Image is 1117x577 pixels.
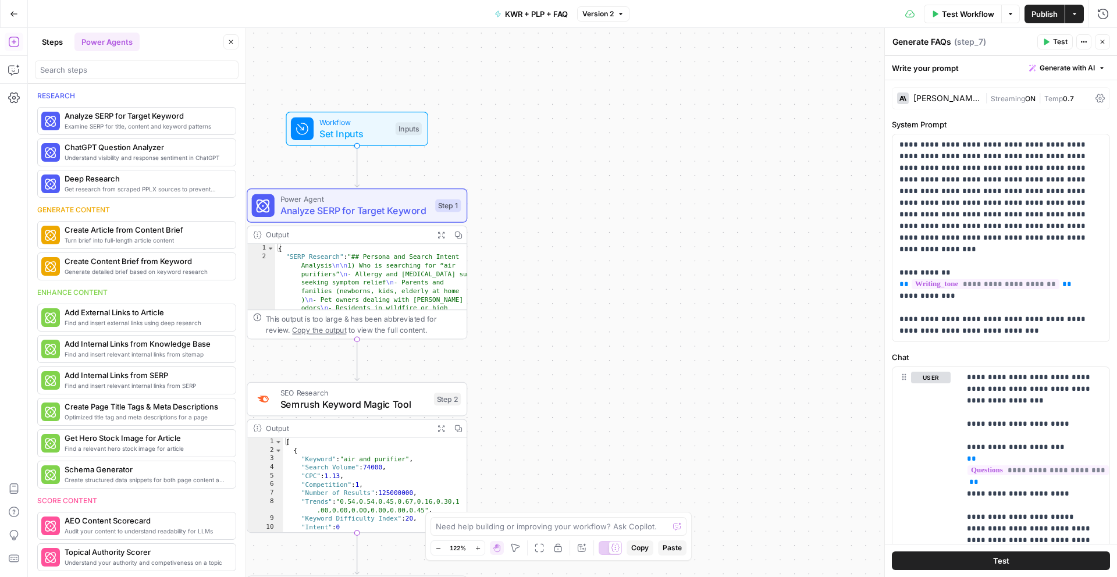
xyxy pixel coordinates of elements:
[65,255,226,267] span: Create Content Brief from Keyword
[247,112,467,146] div: WorkflowSet InputsInputs
[65,558,226,567] span: Understand your authority and competiveness on a topic
[247,437,283,446] div: 1
[65,141,226,153] span: ChatGPT Question Analyzer
[266,423,428,434] div: Output
[435,199,461,212] div: Step 1
[885,56,1117,80] div: Write your prompt
[280,387,428,398] span: SEO Research
[434,393,461,405] div: Step 2
[65,412,226,422] span: Optimized title tag and meta descriptions for a page
[247,244,275,252] div: 1
[65,546,226,558] span: Topical Authority Scorer
[65,475,226,485] span: Create structured data snippets for both page content and images
[40,64,233,76] input: Search steps
[280,397,428,411] span: Semrush Keyword Magic Tool
[247,480,283,489] div: 6
[892,119,1110,130] label: System Prompt
[1044,94,1063,103] span: Temp
[488,5,575,23] button: KWR + PLP + FAQ
[355,533,359,574] g: Edge from step_2 to step_3
[1025,94,1036,103] span: ON
[913,94,980,102] div: [PERSON_NAME] 4
[65,110,226,122] span: Analyze SERP for Target Keyword
[924,5,1001,23] button: Test Workflow
[247,523,283,532] div: 10
[1036,92,1044,104] span: |
[1040,63,1095,73] span: Generate with AI
[247,514,283,523] div: 9
[37,91,236,101] div: Research
[985,92,991,104] span: |
[1063,94,1074,103] span: 0.7
[1037,34,1073,49] button: Test
[37,205,236,215] div: Generate content
[450,543,466,553] span: 122%
[280,204,430,218] span: Analyze SERP for Target Keyword
[942,8,994,20] span: Test Workflow
[65,307,226,318] span: Add External Links to Article
[247,188,467,339] div: Power AgentAnalyze SERP for Target KeywordStep 1Output{ "SERP Research":"## Persona and Search In...
[627,540,653,555] button: Copy
[892,351,1110,363] label: Chat
[65,236,226,245] span: Turn brief into full-length article content
[256,392,270,406] img: 8a3tdog8tf0qdwwcclgyu02y995m
[65,464,226,475] span: Schema Generator
[65,338,226,350] span: Add Internal Links from Knowledge Base
[65,184,226,194] span: Get research from scraped PPLX sources to prevent source [MEDICAL_DATA]
[993,555,1009,567] span: Test
[275,437,282,446] span: Toggle code folding, rows 1 through 302
[631,543,649,553] span: Copy
[954,36,986,48] span: ( step_7 )
[65,526,226,536] span: Audit your content to understand readability for LLMs
[37,496,236,506] div: Score content
[292,326,346,334] span: Copy the output
[74,33,140,51] button: Power Agents
[275,446,282,455] span: Toggle code folding, rows 2 through 11
[396,122,422,135] div: Inputs
[319,117,390,129] span: Workflow
[266,229,428,241] div: Output
[247,472,283,480] div: 5
[37,287,236,298] div: Enhance content
[892,551,1110,570] button: Test
[65,401,226,412] span: Create Page Title Tags & Meta Descriptions
[319,127,390,141] span: Set Inputs
[266,244,274,252] span: Toggle code folding, rows 1 through 3
[65,350,226,359] span: Find and insert relevant internal links from sitemap
[991,94,1025,103] span: Streaming
[65,173,226,184] span: Deep Research
[247,532,283,540] div: 11
[911,372,951,383] button: user
[355,146,359,187] g: Edge from start to step_1
[65,122,226,131] span: Examine SERP for title, content and keyword patterns
[266,313,461,336] div: This output is too large & has been abbreviated for review. to view the full content.
[65,432,226,444] span: Get Hero Stock Image for Article
[247,446,283,455] div: 2
[247,455,283,464] div: 3
[247,497,283,514] div: 8
[65,369,226,381] span: Add Internal Links from SERP
[280,194,430,205] span: Power Agent
[355,339,359,380] g: Edge from step_1 to step_2
[505,8,568,20] span: KWR + PLP + FAQ
[1053,37,1068,47] span: Test
[65,318,226,327] span: Find and insert external links using deep research
[65,381,226,390] span: Find and insert relevant internal links from SERP
[892,36,951,48] textarea: Generate FAQs
[658,540,686,555] button: Paste
[35,33,70,51] button: Steps
[1024,60,1110,76] button: Generate with AI
[577,6,629,22] button: Version 2
[247,463,283,472] div: 4
[247,489,283,497] div: 7
[247,382,467,533] div: SEO ResearchSemrush Keyword Magic ToolStep 2Output[ { "Keyword":"air and purifier", "Search Volum...
[65,515,226,526] span: AEO Content Scorecard
[65,224,226,236] span: Create Article from Content Brief
[663,543,682,553] span: Paste
[582,9,614,19] span: Version 2
[1024,5,1065,23] button: Publish
[65,267,226,276] span: Generate detailed brief based on keyword research
[65,444,226,453] span: Find a relevant hero stock image for article
[1031,8,1058,20] span: Publish
[65,153,226,162] span: Understand visibility and response sentiment in ChatGPT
